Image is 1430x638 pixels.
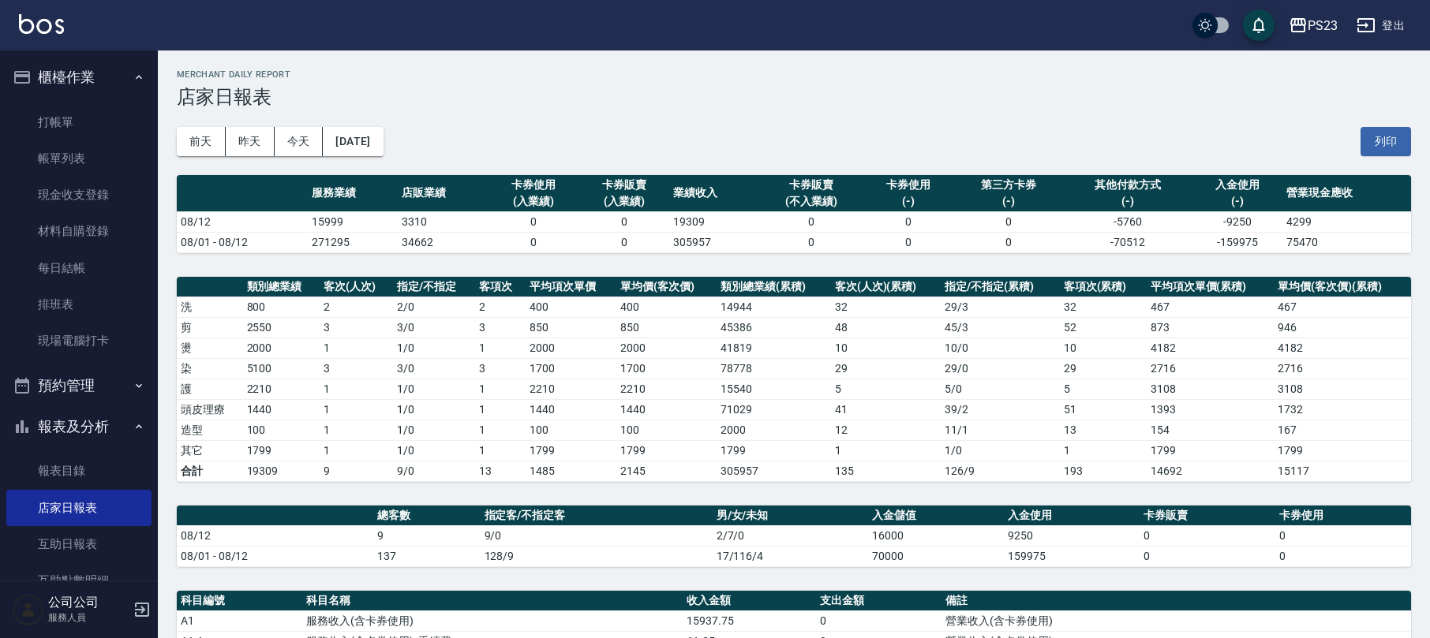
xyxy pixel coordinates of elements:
[320,338,393,358] td: 1
[1361,127,1411,156] button: 列印
[177,277,1411,482] table: a dense table
[177,440,243,461] td: 其它
[941,461,1059,481] td: 126/9
[1282,175,1411,212] th: 營業現金應收
[683,591,815,611] th: 收入金額
[717,317,830,338] td: 45386
[759,211,863,232] td: 0
[373,546,480,566] td: 137
[868,525,1004,546] td: 16000
[6,490,152,526] a: 店家日報表
[320,420,393,440] td: 1
[958,193,1060,210] div: (-)
[616,297,717,317] td: 400
[243,440,320,461] td: 1799
[954,232,1064,252] td: 0
[373,525,480,546] td: 9
[1275,546,1411,566] td: 0
[177,399,243,420] td: 頭皮理療
[243,338,320,358] td: 2000
[398,175,489,212] th: 店販業績
[582,177,665,193] div: 卡券販賣
[1350,11,1411,40] button: 登出
[48,610,129,625] p: 服務人員
[481,546,713,566] td: 128/9
[492,177,575,193] div: 卡券使用
[941,420,1059,440] td: 11 / 1
[616,399,717,420] td: 1440
[6,250,152,286] a: 每日結帳
[1060,379,1147,399] td: 5
[526,420,616,440] td: 100
[177,211,308,232] td: 08/12
[393,379,475,399] td: 1 / 0
[941,358,1059,379] td: 29 / 0
[177,69,1411,80] h2: Merchant Daily Report
[713,525,869,546] td: 2/7/0
[489,211,579,232] td: 0
[954,211,1064,232] td: 0
[526,379,616,399] td: 2210
[831,338,941,358] td: 10
[323,127,383,156] button: [DATE]
[1192,211,1282,232] td: -9250
[1274,440,1411,461] td: 1799
[526,440,616,461] td: 1799
[1060,440,1147,461] td: 1
[831,277,941,297] th: 客次(人次)(累積)
[868,506,1004,526] th: 入金儲值
[6,57,152,98] button: 櫃檯作業
[1274,379,1411,399] td: 3108
[1147,358,1275,379] td: 2716
[6,562,152,599] a: 互助點數明細
[1060,317,1147,338] td: 52
[1275,506,1411,526] th: 卡券使用
[475,358,526,379] td: 3
[177,525,373,546] td: 08/12
[6,453,152,489] a: 報表目錄
[393,317,475,338] td: 3 / 0
[941,297,1059,317] td: 29 / 3
[275,127,324,156] button: 今天
[941,379,1059,399] td: 5 / 0
[616,461,717,481] td: 2145
[526,338,616,358] td: 2000
[177,506,1411,567] table: a dense table
[1274,399,1411,420] td: 1732
[669,175,760,212] th: 業績收入
[831,440,941,461] td: 1
[393,358,475,379] td: 3 / 0
[831,297,941,317] td: 32
[393,440,475,461] td: 1 / 0
[6,365,152,406] button: 預約管理
[941,277,1059,297] th: 指定/不指定(累積)
[1274,420,1411,440] td: 167
[616,317,717,338] td: 850
[616,338,717,358] td: 2000
[177,591,302,611] th: 科目編號
[1147,297,1275,317] td: 467
[1063,232,1192,252] td: -70512
[6,526,152,562] a: 互助日報表
[1196,177,1278,193] div: 入金使用
[1308,16,1338,35] div: PS23
[492,193,575,210] div: (入業績)
[398,232,489,252] td: 34662
[6,323,152,359] a: 現場電腦打卡
[177,338,243,358] td: 燙
[308,211,399,232] td: 15999
[1147,399,1275,420] td: 1393
[763,177,859,193] div: 卡券販賣
[6,177,152,213] a: 現金收支登錄
[683,610,815,631] td: 15937.75
[1274,317,1411,338] td: 946
[177,175,1411,253] table: a dense table
[177,546,373,566] td: 08/01 - 08/12
[526,297,616,317] td: 400
[1274,461,1411,481] td: 15117
[669,211,760,232] td: 19309
[831,399,941,420] td: 41
[475,420,526,440] td: 1
[717,399,830,420] td: 71029
[867,177,950,193] div: 卡券使用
